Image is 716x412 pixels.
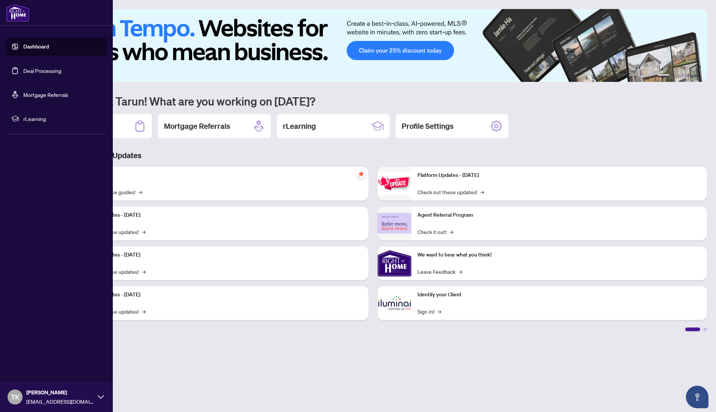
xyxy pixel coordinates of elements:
a: Check it out!→ [417,228,453,236]
span: pushpin [356,170,366,179]
button: Open asap [686,386,708,408]
img: Platform Updates - June 23, 2025 [378,172,411,195]
span: TK [11,392,20,402]
span: → [142,307,146,315]
h2: rLearning [283,121,316,131]
p: Platform Updates - [DATE] [417,171,701,180]
img: logo [6,4,29,22]
img: Identify your Client [378,286,411,320]
span: → [437,307,441,315]
button: 5 [690,74,693,77]
p: Platform Updates - [DATE] [79,211,363,219]
span: → [449,228,453,236]
p: Platform Updates - [DATE] [79,291,363,299]
button: 6 [696,74,699,77]
button: 3 [678,74,681,77]
a: Leave Feedback→ [417,267,462,276]
button: 1 [657,74,669,77]
button: 2 [672,74,675,77]
span: → [480,188,484,196]
span: → [458,267,462,276]
img: Agent Referral Program [378,213,411,234]
h1: Welcome back Tarun! What are you working on [DATE]? [39,94,707,108]
h2: Mortgage Referrals [164,121,230,131]
p: Self-Help [79,171,363,180]
p: Platform Updates - [DATE] [79,251,363,259]
img: Slide 0 [39,9,707,82]
img: We want to hear what you think! [378,246,411,280]
h3: Brokerage & Industry Updates [39,150,707,161]
span: → [142,228,146,236]
span: → [142,267,146,276]
h2: Profile Settings [402,121,454,131]
span: → [138,188,142,196]
a: Mortgage Referrals [23,91,68,98]
p: Agent Referral Program [417,211,701,219]
p: Identify your Client [417,291,701,299]
span: rLearning [23,115,102,123]
span: [PERSON_NAME] [26,388,94,397]
span: [EMAIL_ADDRESS][DOMAIN_NAME] [26,397,94,406]
button: 4 [684,74,687,77]
a: Dashboard [23,43,49,50]
a: Check out these updates!→ [417,188,484,196]
a: Sign In!→ [417,307,441,315]
p: We want to hear what you think! [417,251,701,259]
a: Deal Processing [23,67,61,74]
